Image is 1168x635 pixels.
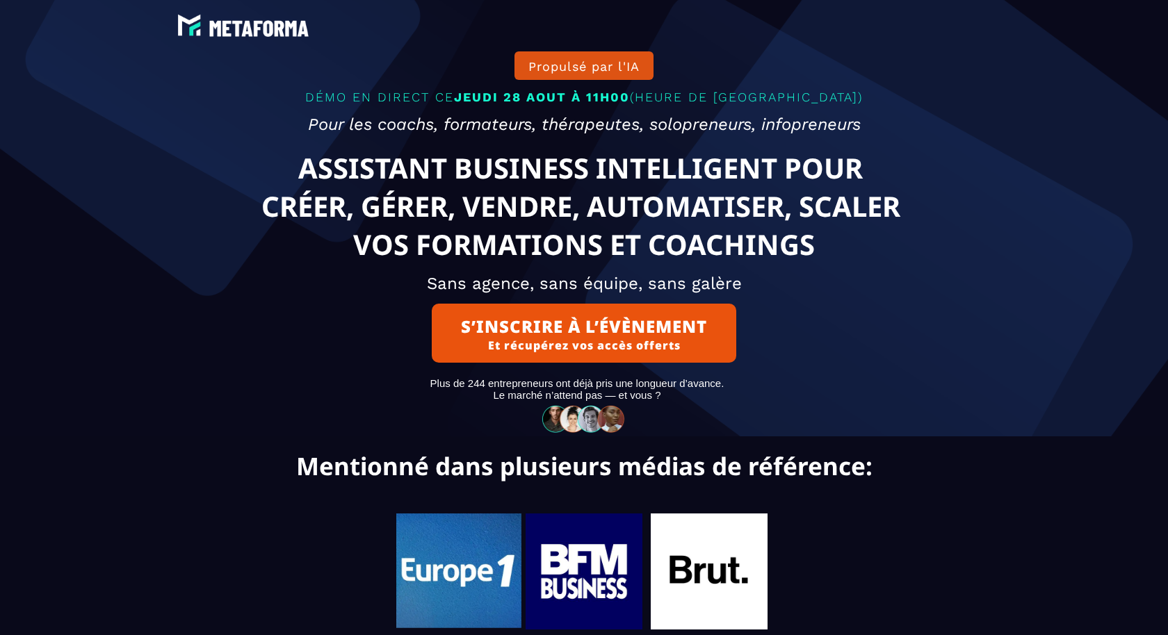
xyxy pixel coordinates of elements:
[396,513,521,629] img: 0554b7621dbcc23f00e47a6d4a67910b_Capture_d%E2%80%99e%CC%81cran_2025-06-07_a%CC%80_08.10.48.png
[538,404,630,433] img: 32586e8465b4242308ef789b458fc82f_community-people.png
[149,86,1019,108] p: DÉMO EN DIRECT CE (HEURE DE [GEOGRAPHIC_DATA])
[174,10,313,41] img: e6894688e7183536f91f6cf1769eef69_LOGO_BLANC.png
[432,304,736,363] button: S’INSCRIRE À L’ÉVÈNEMENTEt récupérez vos accès offerts
[454,90,630,104] span: JEUDI 28 AOUT À 11H00
[149,267,1019,300] h2: Sans agence, sans équipe, sans galère
[215,145,954,267] text: ASSISTANT BUSINESS INTELLIGENT POUR CRÉER, GÉRER, VENDRE, AUTOMATISER, SCALER VOS FORMATIONS ET C...
[149,108,1019,141] h2: Pour les coachs, formateurs, thérapeutes, solopreneurs, infopreneurs
[136,374,1019,404] text: Plus de 244 entrepreneurs ont déjà pris une longueur d’avance. Le marché n’attend pas — et vous ?
[651,513,767,629] img: 704b97603b3d89ec847c04719d9c8fae_221.jpg
[514,51,654,80] button: Propulsé par l'IA
[526,513,642,629] img: b7f71f5504ea002da3ba733e1ad0b0f6_119.jpg
[10,450,1158,486] text: Mentionné dans plusieurs médias de référence:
